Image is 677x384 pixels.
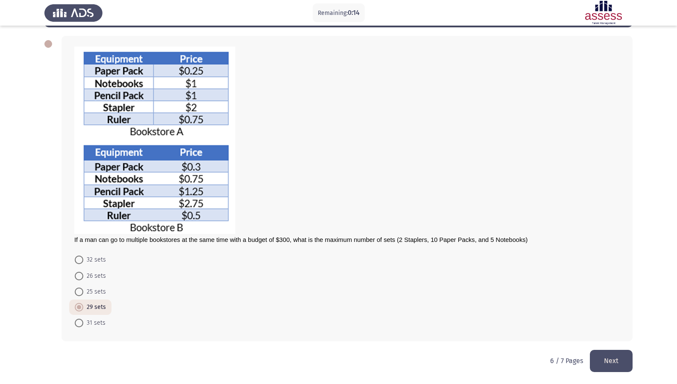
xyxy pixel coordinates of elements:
[550,357,583,365] p: 6 / 7 Pages
[83,302,106,312] span: 29 sets
[590,350,633,372] button: load next page
[348,9,360,17] span: 0:14
[74,236,528,243] span: If a man can go to multiple bookstores at the same time with a budget of $300, what is the maximu...
[83,271,106,281] span: 26 sets
[83,255,106,265] span: 32 sets
[83,318,106,328] span: 31 sets
[318,8,360,18] p: Remaining:
[574,1,633,25] img: Assessment logo of Assessment En (Focus & 16PD)
[44,1,103,25] img: Assess Talent Management logo
[83,287,106,297] span: 25 sets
